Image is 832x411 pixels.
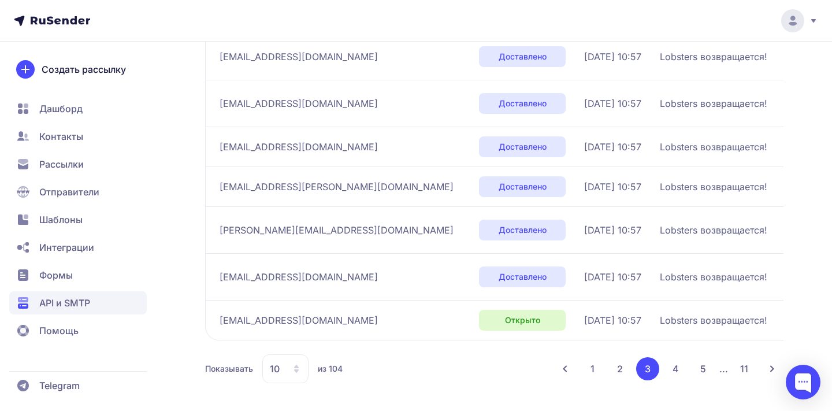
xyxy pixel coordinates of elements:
[660,313,767,327] span: Lobsters возвращается!
[664,357,687,380] button: 4
[205,363,253,375] span: Показывать
[318,363,343,375] span: из 104
[733,357,756,380] button: 11
[270,362,280,376] span: 10
[584,313,641,327] span: [DATE] 10:57
[499,141,547,153] span: Доставлено
[39,379,80,393] span: Telegram
[220,313,378,327] span: [EMAIL_ADDRESS][DOMAIN_NAME]
[584,180,641,194] span: [DATE] 10:57
[220,223,454,237] span: [PERSON_NAME][EMAIL_ADDRESS][DOMAIN_NAME]
[499,181,547,192] span: Доставлено
[39,102,83,116] span: Дашборд
[42,62,126,76] span: Создать рассылку
[608,357,632,380] button: 2
[660,180,767,194] span: Lobsters возвращается!
[660,270,767,284] span: Lobsters возвращается!
[660,50,767,64] span: Lobsters возвращается!
[220,180,454,194] span: [EMAIL_ADDRESS][PERSON_NAME][DOMAIN_NAME]
[39,129,83,143] span: Контакты
[499,51,547,62] span: Доставлено
[499,98,547,109] span: Доставлено
[584,270,641,284] span: [DATE] 10:57
[505,314,540,326] span: Открыто
[220,140,378,154] span: [EMAIL_ADDRESS][DOMAIN_NAME]
[39,157,84,171] span: Рассылки
[584,50,641,64] span: [DATE] 10:57
[499,271,547,283] span: Доставлено
[499,224,547,236] span: Доставлено
[39,213,83,227] span: Шаблоны
[39,240,94,254] span: Интеграции
[584,140,641,154] span: [DATE] 10:57
[584,97,641,110] span: [DATE] 10:57
[9,374,147,397] a: Telegram
[636,357,659,380] button: 3
[220,50,378,64] span: [EMAIL_ADDRESS][DOMAIN_NAME]
[581,357,604,380] button: 1
[39,324,79,338] span: Помощь
[220,270,378,284] span: [EMAIL_ADDRESS][DOMAIN_NAME]
[660,140,767,154] span: Lobsters возвращается!
[220,97,378,110] span: [EMAIL_ADDRESS][DOMAIN_NAME]
[39,185,99,199] span: Отправители
[660,97,767,110] span: Lobsters возвращается!
[39,268,73,282] span: Формы
[584,223,641,237] span: [DATE] 10:57
[660,223,767,237] span: Lobsters возвращается!
[719,363,728,375] span: ...
[692,357,715,380] button: 5
[39,296,90,310] span: API и SMTP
